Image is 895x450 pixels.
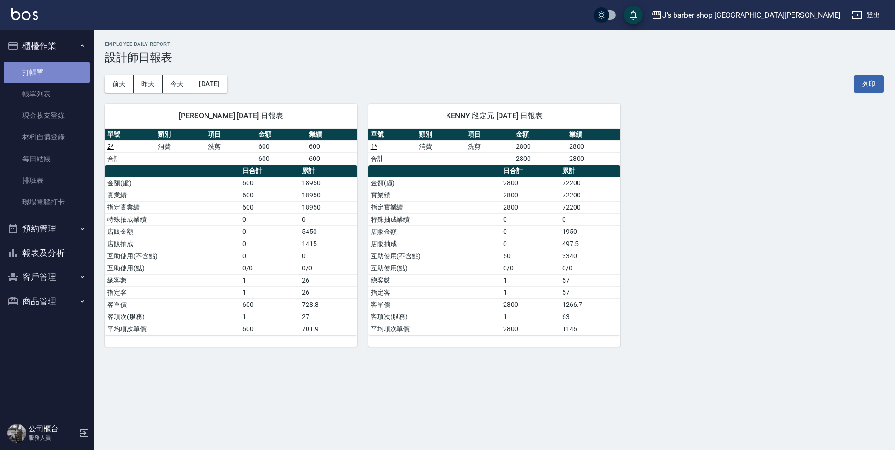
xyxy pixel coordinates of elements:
[514,152,567,165] td: 2800
[300,274,357,286] td: 26
[240,250,300,262] td: 0
[368,189,501,201] td: 實業績
[662,9,840,21] div: J’s barber shop [GEOGRAPHIC_DATA][PERSON_NAME]
[567,140,620,152] td: 2800
[105,165,357,335] table: a dense table
[4,83,90,105] a: 帳單列表
[417,129,465,141] th: 類別
[4,241,90,265] button: 報表及分析
[205,140,256,152] td: 洗剪
[240,323,300,335] td: 600
[155,140,206,152] td: 消費
[465,140,514,152] td: 洗剪
[4,148,90,170] a: 每日結帳
[560,250,621,262] td: 3340
[567,129,620,141] th: 業績
[501,213,559,225] td: 0
[560,213,621,225] td: 0
[240,165,300,177] th: 日合計
[240,274,300,286] td: 1
[368,262,501,274] td: 互助使用(點)
[256,152,307,165] td: 600
[300,225,357,238] td: 5450
[501,201,559,213] td: 2800
[307,140,357,152] td: 600
[368,129,417,141] th: 單號
[105,286,240,298] td: 指定客
[240,298,300,311] td: 600
[560,165,621,177] th: 累計
[300,298,357,311] td: 728.8
[560,189,621,201] td: 72200
[368,311,501,323] td: 客項次(服務)
[560,298,621,311] td: 1266.7
[647,6,844,25] button: J’s barber shop [GEOGRAPHIC_DATA][PERSON_NAME]
[240,213,300,225] td: 0
[501,225,559,238] td: 0
[105,201,240,213] td: 指定實業績
[501,250,559,262] td: 50
[105,51,884,64] h3: 設計師日報表
[105,213,240,225] td: 特殊抽成業績
[368,152,417,165] td: 合計
[514,140,567,152] td: 2800
[501,238,559,250] td: 0
[105,189,240,201] td: 實業績
[300,201,357,213] td: 18950
[4,289,90,313] button: 商品管理
[560,274,621,286] td: 57
[560,323,621,335] td: 1146
[300,311,357,323] td: 27
[240,286,300,298] td: 1
[368,177,501,189] td: 金額(虛)
[105,250,240,262] td: 互助使用(不含點)
[300,262,357,274] td: 0/0
[105,129,155,141] th: 單號
[560,262,621,274] td: 0/0
[560,177,621,189] td: 72200
[368,238,501,250] td: 店販抽成
[4,62,90,83] a: 打帳單
[560,311,621,323] td: 63
[4,191,90,213] a: 現場電腦打卡
[105,41,884,47] h2: Employee Daily Report
[501,177,559,189] td: 2800
[105,129,357,165] table: a dense table
[368,213,501,225] td: 特殊抽成業績
[134,75,163,93] button: 昨天
[560,238,621,250] td: 497.5
[501,311,559,323] td: 1
[191,75,227,93] button: [DATE]
[240,311,300,323] td: 1
[368,286,501,298] td: 指定客
[501,165,559,177] th: 日合計
[105,225,240,238] td: 店販金額
[300,189,357,201] td: 18950
[256,129,307,141] th: 金額
[368,250,501,262] td: 互助使用(不含點)
[4,126,90,148] a: 材料自購登錄
[368,225,501,238] td: 店販金額
[380,111,609,121] span: KENNY 段定元 [DATE] 日報表
[368,323,501,335] td: 平均項次單價
[300,165,357,177] th: 累計
[368,298,501,311] td: 客單價
[240,201,300,213] td: 600
[105,274,240,286] td: 總客數
[417,140,465,152] td: 消費
[300,238,357,250] td: 1415
[155,129,206,141] th: 類別
[105,152,155,165] td: 合計
[11,8,38,20] img: Logo
[240,262,300,274] td: 0/0
[300,213,357,225] td: 0
[240,177,300,189] td: 600
[501,323,559,335] td: 2800
[465,129,514,141] th: 項目
[514,129,567,141] th: 金額
[29,424,76,434] h5: 公司櫃台
[240,225,300,238] td: 0
[4,217,90,241] button: 預約管理
[105,177,240,189] td: 金額(虛)
[368,129,621,165] table: a dense table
